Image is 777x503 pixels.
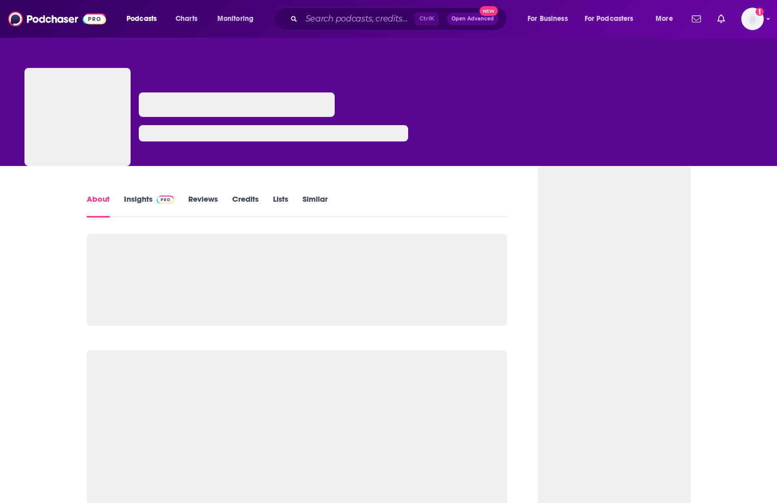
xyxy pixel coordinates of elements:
a: InsightsPodchaser Pro [124,194,174,218]
button: open menu [210,11,267,27]
img: Podchaser - Follow, Share and Rate Podcasts [8,9,106,29]
button: open menu [520,11,581,27]
span: Logged in as mindyn [741,8,764,30]
span: New [480,6,498,16]
button: Open AdvancedNew [447,13,498,25]
span: Monitoring [217,12,254,26]
img: User Profile [741,8,764,30]
span: More [656,12,673,26]
span: For Business [528,12,568,26]
a: Credits [232,194,259,218]
span: Ctrl K [415,12,439,26]
a: Charts [169,11,204,27]
div: Search podcasts, credits, & more... [283,7,517,31]
span: For Podcasters [585,12,634,26]
input: Search podcasts, credits, & more... [302,11,415,27]
button: open menu [119,11,170,27]
span: Open Advanced [452,16,494,21]
span: Podcasts [127,12,157,26]
a: Similar [303,194,328,218]
span: Charts [176,12,197,26]
a: Lists [273,194,288,218]
button: open menu [648,11,686,27]
svg: Add a profile image [756,8,764,16]
button: Show profile menu [741,8,764,30]
a: About [87,194,110,218]
button: open menu [578,11,648,27]
a: Reviews [188,194,218,218]
a: Show notifications dropdown [713,10,729,28]
img: Podchaser Pro [157,196,174,204]
a: Show notifications dropdown [688,10,705,28]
